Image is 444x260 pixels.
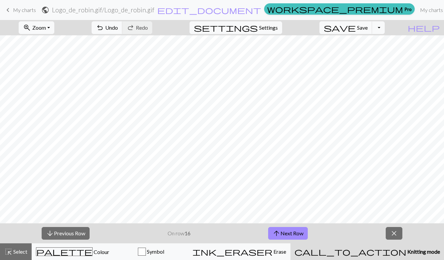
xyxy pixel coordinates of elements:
button: Symbol [114,243,188,260]
span: workspace_premium [267,4,403,14]
button: Undo [92,21,123,34]
strong: 16 [185,230,191,236]
span: save [324,23,356,32]
span: close [390,229,398,238]
span: call_to_action [294,247,406,256]
button: Erase [188,243,290,260]
h2: Logo_de_robin.gif / Logo_de_robin.gif [52,6,154,14]
span: settings [194,23,258,32]
span: palette [36,247,92,256]
span: help [408,23,440,32]
a: Pro [264,3,415,15]
span: Save [357,24,368,31]
button: Save [319,21,372,34]
span: public [41,5,49,15]
button: Next Row [268,227,308,240]
span: Symbol [146,248,164,255]
span: zoom_in [23,23,31,32]
button: Colour [32,243,114,260]
span: highlight_alt [4,247,12,256]
button: SettingsSettings [190,21,282,34]
span: arrow_downward [46,229,54,238]
span: Zoom [32,24,46,31]
span: My charts [13,7,36,13]
span: ink_eraser [193,247,272,256]
span: Knitting mode [406,248,440,255]
button: Zoom [19,21,54,34]
span: Select [12,248,27,255]
span: Colour [93,249,109,255]
a: My charts [4,4,36,16]
span: keyboard_arrow_left [4,5,12,15]
span: arrow_upward [272,229,280,238]
i: Settings [194,24,258,32]
button: Knitting mode [290,243,444,260]
span: Settings [259,24,278,32]
span: Erase [272,248,286,255]
span: Undo [105,24,118,31]
p: On row [168,229,191,237]
span: edit_document [157,5,261,15]
button: Previous Row [42,227,90,240]
span: undo [96,23,104,32]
